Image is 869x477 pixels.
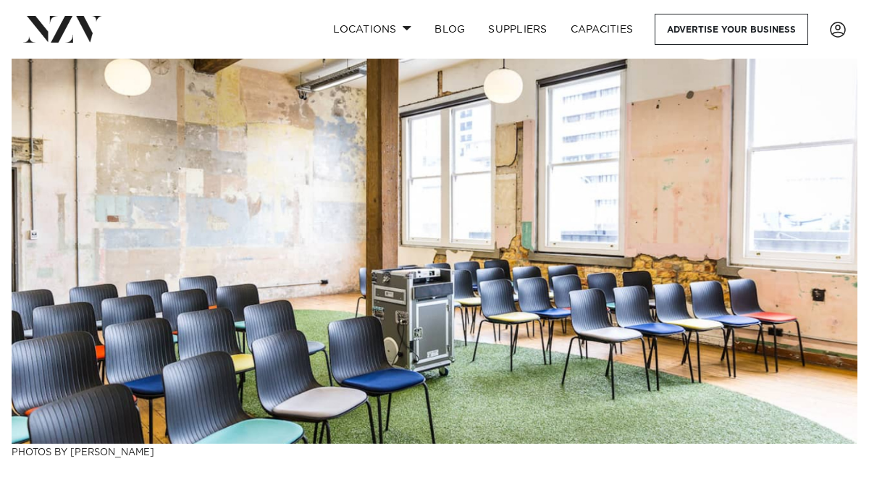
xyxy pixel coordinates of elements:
[322,14,423,45] a: Locations
[423,14,477,45] a: BLOG
[655,14,808,45] a: Advertise your business
[23,16,102,42] img: nzv-logo.png
[559,14,645,45] a: Capacities
[12,444,857,459] h3: Photos by [PERSON_NAME]
[12,33,857,444] img: Meeting Rooms Auckland - The Top 23
[477,14,558,45] a: SUPPLIERS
